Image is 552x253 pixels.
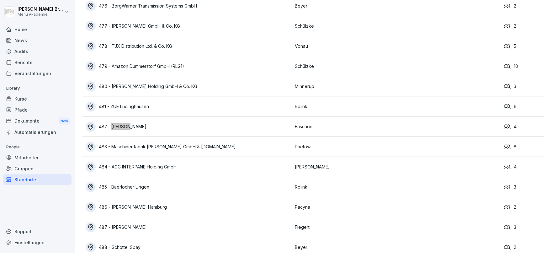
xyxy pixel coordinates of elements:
[3,163,72,174] a: Gruppen
[3,68,72,79] a: Veranstaltungen
[3,237,72,248] a: Einstellungen
[86,122,292,132] a: 482 - [PERSON_NAME]
[3,24,72,35] a: Home
[292,157,501,177] td: [PERSON_NAME]
[86,102,292,112] a: 481 - ZUE Lüdinghausen
[292,16,501,36] td: Schülzke
[504,123,544,130] div: 4
[18,12,63,17] p: Menü Akademie
[292,197,501,217] td: Pacyna
[504,163,544,170] div: 4
[292,137,501,157] td: Paetow
[86,61,292,71] a: 479 - Amazon Dummerstorf GmbH (RLG1)
[504,204,544,211] div: 2
[3,152,72,163] a: Mitarbeiter
[86,202,292,212] a: 486 - [PERSON_NAME] Hamburg
[504,184,544,190] div: 3
[86,162,292,172] a: 484 - AGC INTERPANE Holding GmbH
[292,56,501,76] td: Schülzke
[504,224,544,231] div: 3
[3,83,72,93] p: Library
[86,242,292,252] a: 488 - Schottel Spay
[86,41,292,51] a: 478 - TJX Distribution Ltd. & Co. KG
[3,115,72,127] a: DokumenteNew
[3,142,72,152] p: People
[86,21,292,31] a: 477 - [PERSON_NAME] GmbH & Co. KG
[3,127,72,138] a: Automatisierungen
[504,43,544,50] div: 5
[3,35,72,46] a: News
[292,76,501,96] td: Minnerup
[504,83,544,90] div: 3
[504,143,544,150] div: 8
[504,3,544,9] div: 2
[292,177,501,197] td: Rolink
[3,57,72,68] a: Berichte
[3,226,72,237] div: Support
[292,217,501,237] td: Fiegert
[504,244,544,251] div: 2
[86,81,292,91] a: 480 - [PERSON_NAME] Holding GmbH & Co. KG
[59,118,70,125] div: New
[3,115,72,127] div: Dokumente
[18,7,63,12] p: [PERSON_NAME] Bruns
[3,104,72,115] a: Pfade
[504,23,544,30] div: 2
[86,222,292,232] a: 487 - [PERSON_NAME]
[86,1,292,11] a: 476 - BorgWarner Transmission Systems GmbH
[86,182,292,192] a: 485 - Baerlocher Lingen
[292,36,501,56] td: Vonau
[3,93,72,104] a: Kurse
[504,103,544,110] div: 6
[504,63,544,70] div: 10
[3,46,72,57] a: Audits
[292,96,501,117] td: Rolink
[292,117,501,137] td: Faschon
[3,174,72,185] a: Standorte
[86,142,292,152] a: 483 - Maschinenfabrik [PERSON_NAME] GmbH & [DOMAIN_NAME]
